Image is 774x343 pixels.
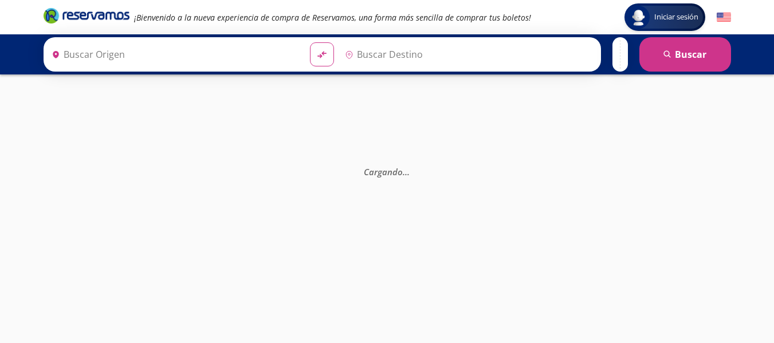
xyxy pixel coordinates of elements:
input: Buscar Origen [47,40,301,69]
span: . [403,165,405,177]
button: Buscar [639,37,731,72]
button: English [717,10,731,25]
em: Cargando [364,165,410,177]
input: Buscar Destino [340,40,595,69]
em: ¡Bienvenido a la nueva experiencia de compra de Reservamos, una forma más sencilla de comprar tus... [134,12,531,23]
span: . [405,165,407,177]
a: Brand Logo [44,7,129,27]
span: . [407,165,410,177]
span: Iniciar sesión [650,11,703,23]
i: Brand Logo [44,7,129,24]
